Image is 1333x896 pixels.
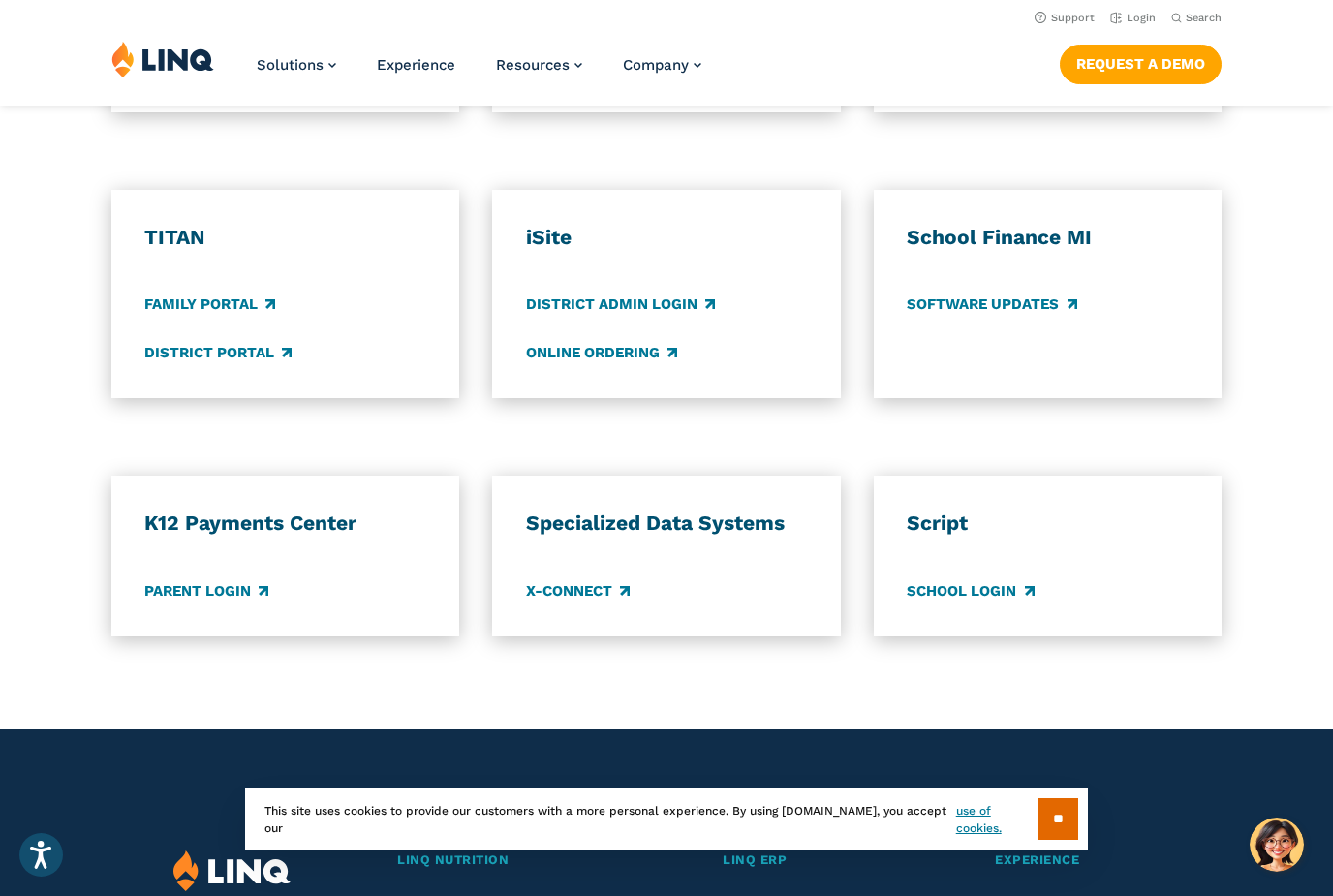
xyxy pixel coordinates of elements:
span: Search [1186,12,1222,24]
a: Request a Demo [1060,45,1222,83]
a: District Admin Login [526,294,715,316]
a: use of cookies. [956,802,1038,837]
a: Experience [377,56,455,74]
a: Parent Login [144,580,268,602]
a: School Login [907,580,1034,602]
a: District Portal [144,342,292,363]
a: Online Ordering [526,342,677,363]
h3: Script [907,510,1188,537]
nav: Button Navigation [1060,41,1222,83]
a: Login [1110,12,1156,24]
span: Resources [496,56,570,74]
a: Support [1035,12,1095,24]
h3: iSite [526,225,807,251]
nav: Primary Navigation [257,41,701,105]
button: Open Search Bar [1171,11,1222,25]
div: This site uses cookies to provide our customers with a more personal experience. By using [DOMAIN... [245,788,1088,850]
img: LINQ | K‑12 Software [111,41,214,77]
span: Solutions [257,56,324,74]
h3: School Finance MI [907,225,1188,251]
a: Software Updates [907,294,1076,316]
h3: Specialized Data Systems [526,510,807,537]
a: Family Portal [144,294,275,316]
a: X-Connect [526,580,630,602]
a: Resources [496,56,582,74]
span: Company [623,56,689,74]
button: Hello, have a question? Let’s chat. [1250,818,1304,872]
h3: TITAN [144,225,425,251]
a: Solutions [257,56,336,74]
h3: K12 Payments Center [144,510,425,537]
a: Company [623,56,701,74]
